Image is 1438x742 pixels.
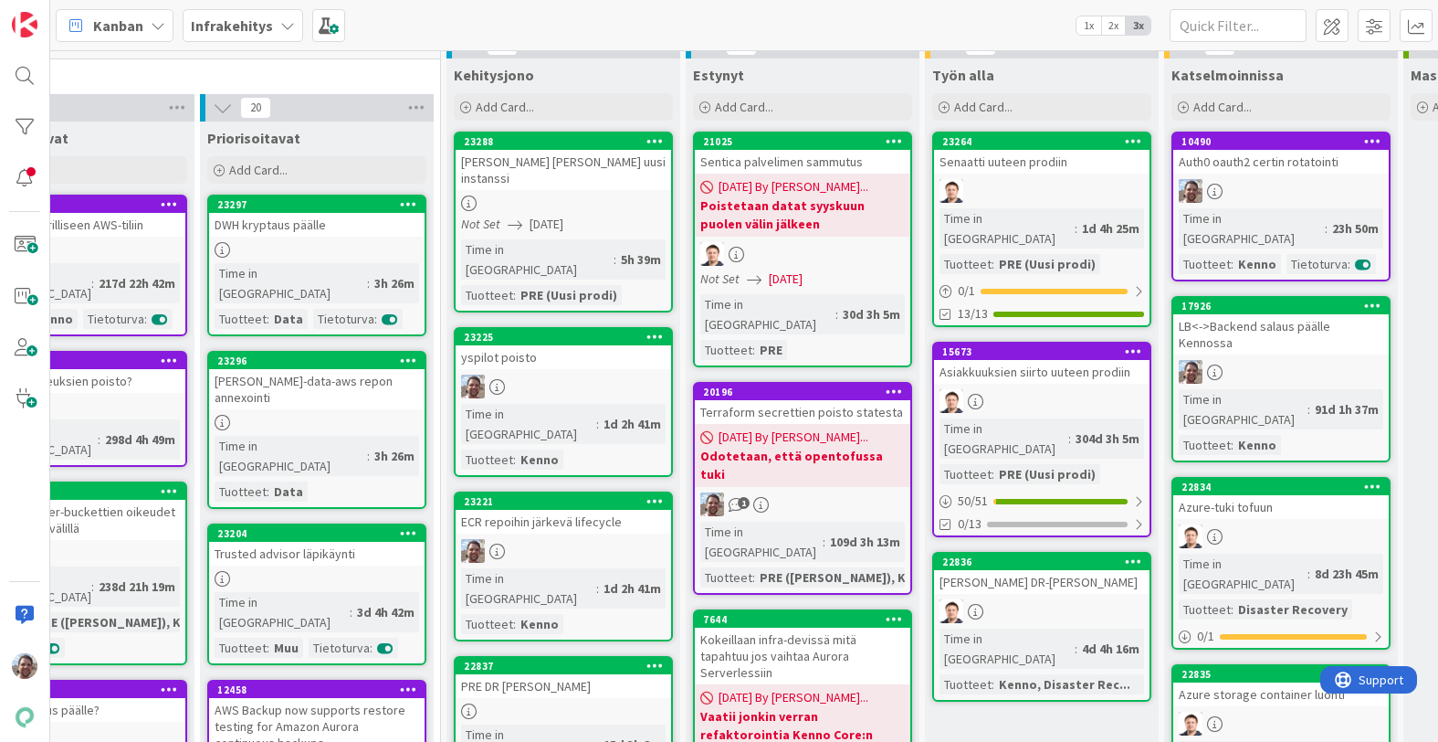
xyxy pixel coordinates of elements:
[693,132,912,367] a: 21025Sentica palvelimen sammutus[DATE] By [PERSON_NAME]...Poistetaan datat syyskuun puolen välin ...
[1233,254,1281,274] div: Kenno
[1231,254,1233,274] span: :
[934,344,1149,384] div: 15673Asiakkuuksien siirto uuteen prodiin
[1181,481,1389,493] div: 22834
[934,133,1149,150] div: 23264
[454,492,673,641] a: 23221ECR repoihin järkevä lifecycleETTime in [GEOGRAPHIC_DATA]:1d 2h 41mTuotteet:Kenno
[596,578,599,599] span: :
[215,482,267,502] div: Tuotteet
[958,304,988,323] span: 13/13
[823,532,825,552] span: :
[703,386,910,398] div: 20196
[1173,625,1389,648] div: 0/1
[370,273,419,293] div: 3h 26m
[456,674,671,698] div: PRE DR [PERSON_NAME]
[98,429,100,450] span: :
[719,428,868,447] span: [DATE] By [PERSON_NAME]...
[1171,132,1391,281] a: 10490Auth0 oauth2 certin rotatointiETTime in [GEOGRAPHIC_DATA]:23h 50mTuotteet:KennoTietoturva:
[693,382,912,595] a: 20196Terraform secrettien poisto statesta[DATE] By [PERSON_NAME]...Odotetaan, että opentofussa tu...
[835,304,838,324] span: :
[825,532,905,552] div: 109d 3h 13m
[1233,435,1281,455] div: Kenno
[461,239,614,280] div: Time in [GEOGRAPHIC_DATA]
[1173,133,1389,174] div: 10490Auth0 oauth2 certin rotatointi
[939,629,1075,669] div: Time in [GEOGRAPHIC_DATA]
[715,99,773,115] span: Add Card...
[695,400,910,424] div: Terraform secrettien poisto statesta
[209,525,425,542] div: 23204
[1179,712,1202,736] img: TG
[1101,16,1126,35] span: 2x
[12,12,37,37] img: Visit kanbanzone.com
[461,614,513,634] div: Tuotteet
[1071,429,1144,449] div: 304d 3h 5m
[934,599,1149,623] div: TG
[939,674,992,694] div: Tuotteet
[1179,208,1325,249] div: Time in [GEOGRAPHIC_DATA]
[1173,298,1389,355] div: 17926LB<->Backend salaus päälle Kennossa
[513,285,516,305] span: :
[1173,314,1389,355] div: LB<->Backend salaus päälle Kennossa
[934,344,1149,360] div: 15673
[1310,564,1383,584] div: 8d 23h 45m
[516,614,563,634] div: Kenno
[1286,254,1348,274] div: Tietoturva
[209,682,425,698] div: 12458
[1179,360,1202,384] img: ET
[207,351,426,509] a: 23296[PERSON_NAME]-data-aws repon annexointiTime in [GEOGRAPHIC_DATA]:3h 26mTuotteet:Data
[703,613,910,626] div: 7644
[516,450,563,470] div: Kenno
[1077,218,1144,238] div: 1d 4h 25m
[100,429,180,450] div: 298d 4h 49m
[370,446,419,466] div: 3h 26m
[942,135,1149,148] div: 23264
[942,345,1149,358] div: 15673
[209,213,425,237] div: DWH kryptaus päälle
[461,568,596,609] div: Time in [GEOGRAPHIC_DATA]
[464,495,671,508] div: 23221
[599,578,666,599] div: 1d 2h 41m
[476,99,534,115] span: Add Card...
[1181,300,1389,313] div: 17926
[464,135,671,148] div: 23288
[769,270,803,289] span: [DATE]
[464,660,671,673] div: 22837
[309,638,370,658] div: Tietoturva
[456,150,671,190] div: [PERSON_NAME] [PERSON_NAME] uusi instanssi
[1170,9,1307,42] input: Quick Filter...
[1179,554,1307,594] div: Time in [GEOGRAPHIC_DATA]
[1173,479,1389,495] div: 22834
[1068,429,1071,449] span: :
[1075,639,1077,659] span: :
[209,353,425,369] div: 23296
[934,179,1149,203] div: TG
[91,577,94,597] span: :
[38,3,83,25] span: Support
[456,658,671,698] div: 22837PRE DR [PERSON_NAME]
[454,132,673,313] a: 23288[PERSON_NAME] [PERSON_NAME] uusi instanssiNot Set[DATE]Time in [GEOGRAPHIC_DATA]:5h 39mTuott...
[719,177,868,196] span: [DATE] By [PERSON_NAME]...
[209,525,425,566] div: 23204Trusted advisor läpikäynti
[374,309,377,329] span: :
[269,482,308,502] div: Data
[217,684,425,696] div: 12458
[695,611,910,684] div: 7644Kokeillaan infra-devissä mitä tapahtuu jos vaihtaa Aurora Serverlessiin
[700,294,835,334] div: Time in [GEOGRAPHIC_DATA]
[215,638,267,658] div: Tuotteet
[1325,218,1328,238] span: :
[12,653,37,679] img: ET
[700,567,752,588] div: Tuotteet
[695,493,910,516] div: ET
[700,447,905,483] b: Odotetaan, että opentofussa tuki
[934,389,1149,413] div: TG
[30,612,196,632] div: PRE ([PERSON_NAME]), K...
[209,369,425,409] div: [PERSON_NAME]-data-aws repon annexointi
[695,628,910,684] div: Kokeillaan infra-devissä mitä tapahtuu jos vaihtaa Aurora Serverlessiin
[596,414,599,434] span: :
[1173,479,1389,519] div: 22834Azure-tuki tofuun
[954,99,1013,115] span: Add Card...
[1173,666,1389,706] div: 22835Azure storage container luonti
[934,360,1149,384] div: Asiakkuuksien siirto uuteen prodiin
[1126,16,1150,35] span: 3x
[934,280,1149,302] div: 0/1
[530,215,563,234] span: [DATE]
